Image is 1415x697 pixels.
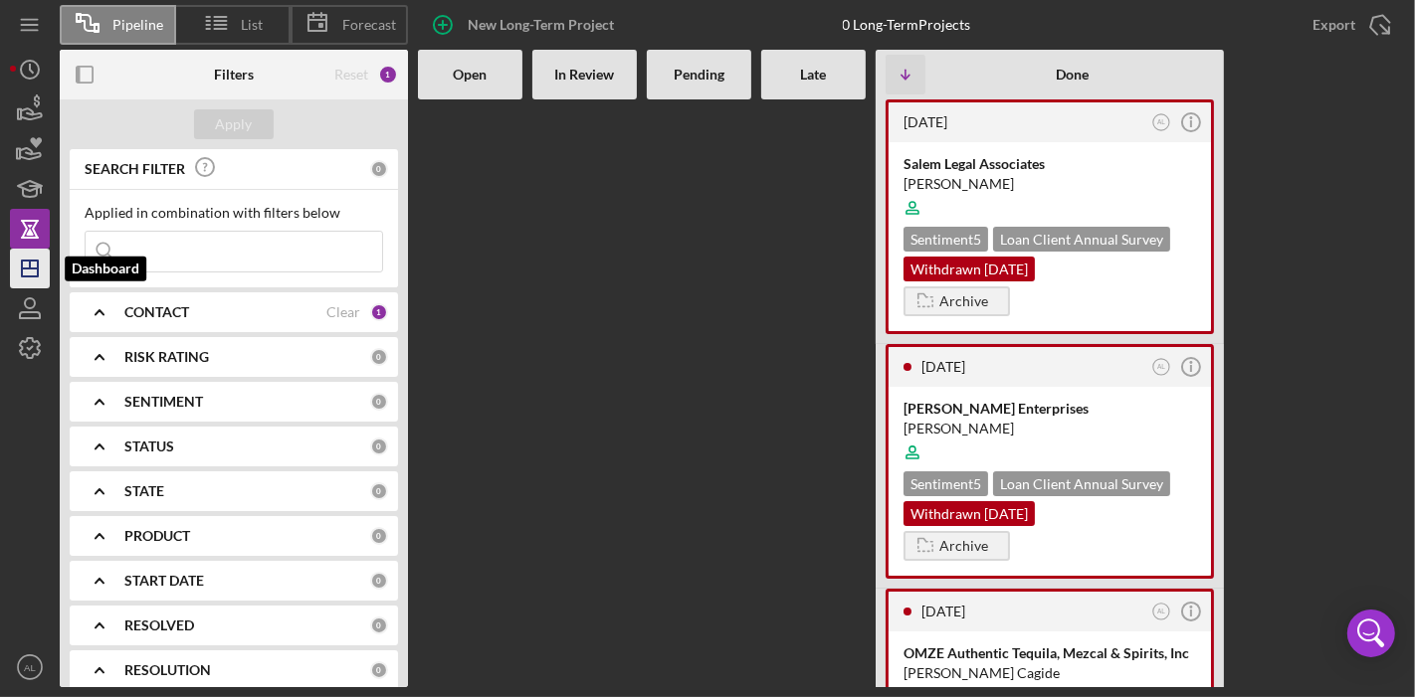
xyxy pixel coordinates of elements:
time: 2023-10-23 14:11 [904,113,947,130]
b: Done [1056,67,1089,83]
button: New Long-Term Project [418,5,634,45]
b: STATE [124,483,164,499]
div: Loan Client Annual Survey [993,227,1170,252]
div: Loan Client Annual Survey [993,471,1170,496]
a: [DATE]ALSalem Legal Associates[PERSON_NAME]Sentiment5Loan Client Annual SurveyWithdrawn [DATE]Arc... [886,99,1214,334]
b: Open [454,67,488,83]
b: Pending [674,67,724,83]
div: [PERSON_NAME] [904,174,1196,194]
div: Sentiment 5 [904,471,988,496]
div: Export [1313,5,1355,45]
div: 0 [370,437,388,455]
button: AL [10,647,50,687]
b: SENTIMENT [124,394,203,410]
div: [PERSON_NAME] [904,419,1196,438]
text: AL [1157,118,1165,125]
text: AL [1157,608,1165,614]
div: 0 [370,616,388,634]
text: AL [24,662,36,673]
button: Archive [904,286,1010,316]
span: List [242,17,264,33]
b: Filters [214,67,254,83]
b: STATUS [124,438,174,454]
div: Archive [939,286,988,316]
div: 1 [370,303,388,321]
b: START DATE [124,573,204,589]
div: 0 [370,393,388,411]
div: Reset [334,67,368,83]
div: Withdrawn [DATE] [904,501,1035,526]
b: RESOLUTION [124,662,211,678]
div: Withdrawn [DATE] [904,257,1035,281]
div: 0 [370,572,388,590]
text: AL [1157,363,1165,370]
div: 0 Long-Term Projects [843,17,971,33]
a: [DATE]AL[PERSON_NAME] Enterprises[PERSON_NAME]Sentiment5Loan Client Annual SurveyWithdrawn [DATE]... [886,344,1214,579]
b: RISK RATING [124,349,209,365]
div: Salem Legal Associates [904,154,1196,174]
div: [PERSON_NAME] Enterprises [904,399,1196,419]
div: 0 [370,527,388,545]
div: 0 [370,160,388,178]
b: Late [801,67,827,83]
div: Sentiment 5 [904,227,988,252]
b: In Review [555,67,615,83]
div: OMZE Authentic Tequila, Mezcal & Spirits, Inc [904,643,1196,663]
span: Pipeline [112,17,163,33]
div: New Long-Term Project [468,5,614,45]
button: Apply [194,109,274,139]
b: SEARCH FILTER [85,161,185,177]
div: 1 [378,65,398,85]
button: Export [1293,5,1405,45]
time: 2023-09-15 21:04 [921,603,965,619]
span: Forecast [342,17,396,33]
div: Applied in combination with filters below [85,205,383,221]
div: Open Intercom Messenger [1347,610,1395,657]
div: 0 [370,348,388,366]
button: AL [1148,109,1175,136]
div: Archive [939,531,988,561]
div: Clear [326,304,360,320]
b: RESOLVED [124,617,194,633]
button: AL [1148,599,1175,625]
button: Archive [904,531,1010,561]
div: Apply [216,109,253,139]
div: 0 [370,482,388,500]
time: 2023-10-02 17:19 [921,358,965,375]
div: 0 [370,661,388,679]
button: AL [1148,354,1175,381]
div: [PERSON_NAME] Cagide [904,663,1196,683]
b: CONTACT [124,304,189,320]
b: PRODUCT [124,528,190,544]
